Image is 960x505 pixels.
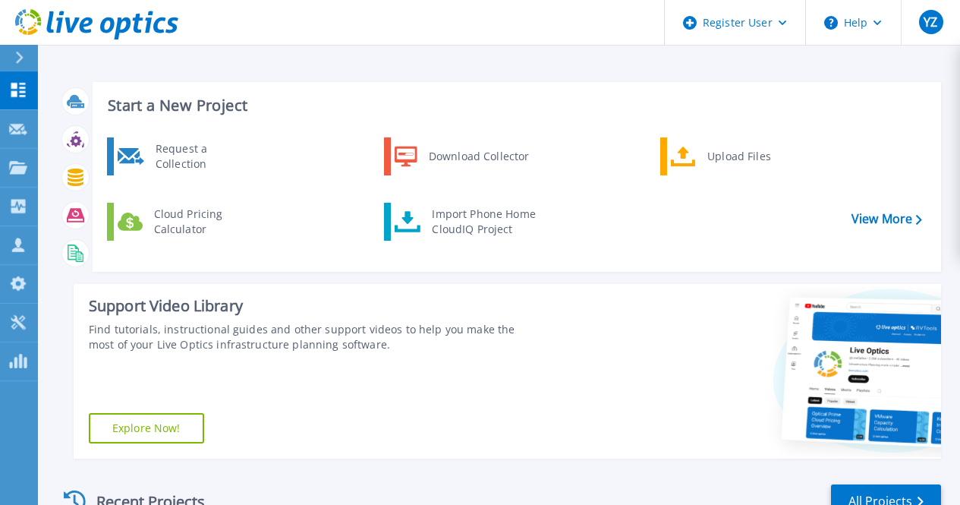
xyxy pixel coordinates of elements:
a: Upload Files [660,137,816,175]
div: Download Collector [421,141,536,172]
a: Download Collector [384,137,540,175]
div: Support Video Library [89,296,540,316]
div: Cloud Pricing Calculator [146,207,259,237]
div: Request a Collection [148,141,259,172]
div: Upload Files [700,141,812,172]
div: Import Phone Home CloudIQ Project [424,207,543,237]
h3: Start a New Project [108,97,921,114]
a: Request a Collection [107,137,263,175]
a: Explore Now! [89,413,204,443]
a: View More [851,212,922,226]
div: Find tutorials, instructional guides and other support videos to help you make the most of your L... [89,322,540,352]
span: YZ [924,16,937,28]
a: Cloud Pricing Calculator [107,203,263,241]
